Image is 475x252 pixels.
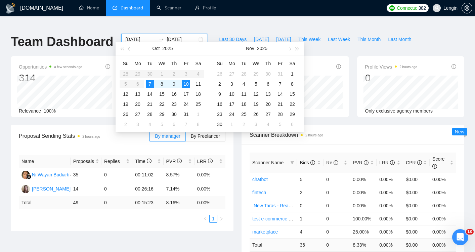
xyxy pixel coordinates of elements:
a: userProfile [195,5,216,11]
td: 0.00% [377,199,403,212]
td: 2025-11-15 [286,89,298,99]
div: [PERSON_NAME] [32,185,71,193]
div: 30 [170,110,178,118]
time: a few seconds ago [54,65,82,69]
td: 00:26:16 [132,182,163,196]
td: 7.14% [164,182,195,196]
td: 2025-10-31 [180,109,192,119]
td: 0 [101,196,132,209]
span: By manager [155,133,180,139]
td: 35 [71,168,101,182]
div: 12 [122,90,130,98]
button: Nov [246,42,254,55]
div: 29 [252,70,260,78]
span: PVR [166,159,182,164]
div: 20 [134,100,142,108]
td: 0.00% [377,186,403,199]
span: swap-right [159,37,164,42]
div: 26 [216,70,224,78]
th: Th [262,58,274,69]
div: 314 [19,72,82,84]
td: 8.57% [164,168,195,182]
div: 21 [146,100,154,108]
td: 2025-10-17 [180,89,192,99]
td: 0 [101,168,132,182]
td: 2025-10-27 [132,109,144,119]
span: Re [326,160,338,165]
td: 0 [297,199,323,212]
td: 2025-10-10 [180,79,192,89]
span: info-circle [390,160,395,165]
div: 29 [288,110,296,118]
td: 2025-10-12 [120,89,132,99]
td: 2025-10-24 [180,99,192,109]
div: 13 [264,90,272,98]
div: 1 [228,120,236,128]
div: 5 [158,120,166,128]
td: 2025-11-12 [250,89,262,99]
th: Fr [180,58,192,69]
th: Sa [286,58,298,69]
td: 2025-11-08 [192,119,204,129]
td: 2025-10-22 [156,99,168,109]
td: 100.00% [350,212,377,225]
td: 2025-10-19 [120,99,132,109]
button: 2025 [162,42,173,55]
th: Su [214,58,226,69]
th: Mo [132,58,144,69]
td: 1 [297,212,323,225]
td: 2025-11-03 [132,119,144,129]
td: 2025-11-27 [262,109,274,119]
div: 29 [158,110,166,118]
h1: Team Dashboard [11,34,113,50]
td: 2025-11-06 [262,79,274,89]
span: info-circle [177,159,182,163]
td: 0.00% [350,199,377,212]
td: 2025-11-18 [238,99,250,109]
div: 27 [134,110,142,118]
div: 31 [182,110,190,118]
td: 2025-10-08 [156,79,168,89]
span: CPR [406,160,422,165]
span: Only exclusive agency members [365,108,433,114]
div: 30 [264,70,272,78]
button: [DATE] [272,34,295,45]
span: Profile Views [365,63,418,71]
div: 25 [240,110,248,118]
span: info-circle [451,64,456,69]
td: 2025-10-26 [214,69,226,79]
div: 19 [252,100,260,108]
td: 2025-10-28 [238,69,250,79]
span: info-circle [432,164,437,169]
td: 2025-11-01 [192,109,204,119]
div: 28 [276,110,284,118]
td: 2025-11-07 [180,119,192,129]
td: 2025-11-28 [274,109,286,119]
div: 3 [252,120,260,128]
td: 2025-11-20 [262,99,274,109]
a: homeHome [79,5,99,11]
td: 2025-11-03 [226,79,238,89]
td: 2025-10-28 [144,109,156,119]
td: 2025-11-23 [214,109,226,119]
span: [DATE] [276,36,291,43]
td: 14 [71,182,101,196]
span: New [455,129,464,134]
div: 5 [252,80,260,88]
div: 27 [264,110,272,118]
div: 7 [276,80,284,88]
span: 382 [418,4,426,12]
span: right [219,217,223,221]
button: Oct [153,42,160,55]
td: 2025-11-01 [286,69,298,79]
td: $0.00 [403,186,430,199]
input: End date [167,36,197,43]
div: 0 [365,72,418,84]
span: Bids [300,160,315,165]
th: We [156,58,168,69]
td: 2025-12-06 [286,119,298,129]
span: info-circle [364,160,369,165]
th: Fr [274,58,286,69]
span: Replies [104,158,125,165]
th: Proposals [71,155,101,168]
